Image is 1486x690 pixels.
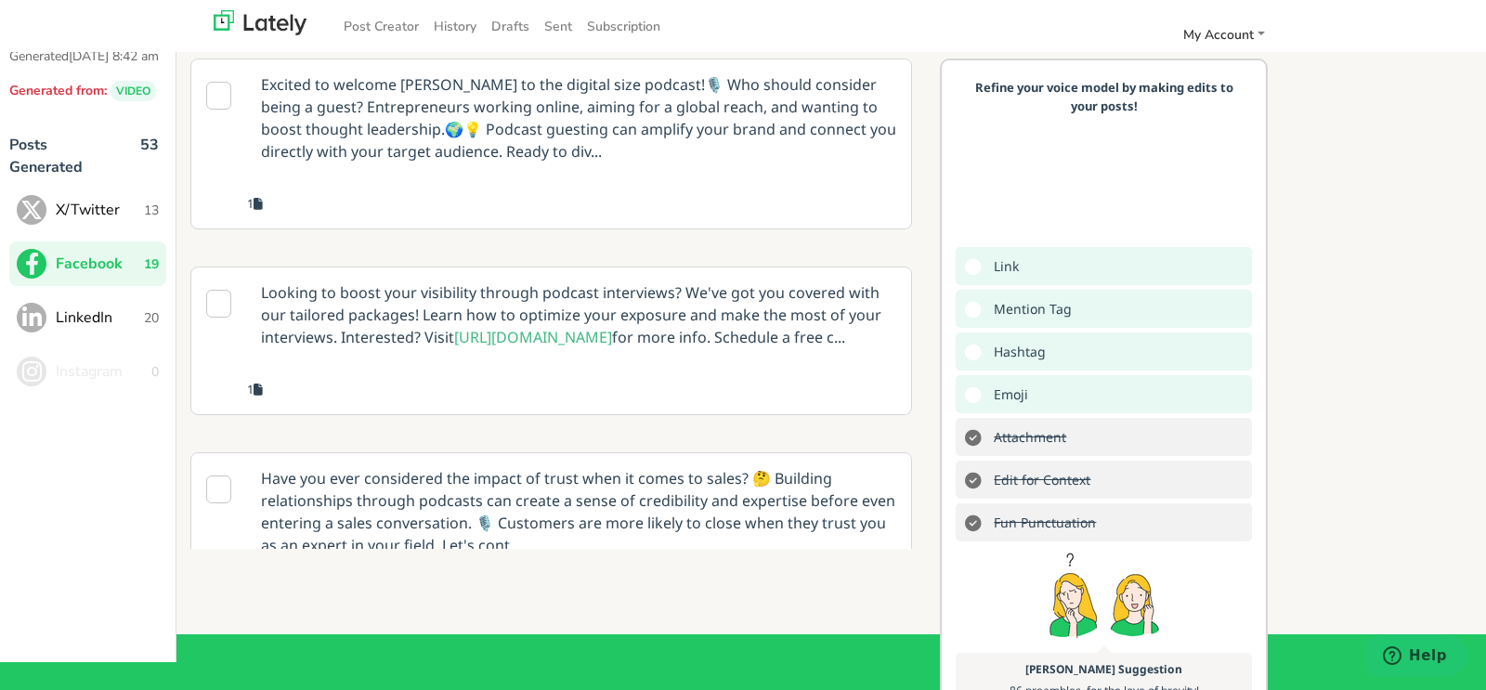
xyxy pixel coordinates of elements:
[1176,20,1272,50] a: My Account
[69,47,159,65] span: [DATE] 8:42 am
[1044,546,1164,648] img: suggestion.75af8b33.png
[9,241,166,286] button: Facebook19
[144,254,159,274] span: 19
[56,199,144,221] span: X/Twitter
[580,11,668,42] a: Subscription
[56,253,144,275] span: Facebook
[144,308,159,328] span: 20
[984,253,1023,280] span: Add a link to drive traffic to a website or landing page.
[984,338,1050,365] span: Add hashtags for context vs. index rankings for increased engagement.
[965,79,1243,115] p: Refine your voice model by making edits to your posts!
[247,195,263,212] small: 1
[214,10,306,35] img: lately_logo_nav.700ca2e7.jpg
[9,82,107,99] span: Generated from:
[247,453,911,570] p: Have you ever considered the impact of trust when it comes to sales? 🤔 Building relationships thr...
[454,327,612,347] span: [URL][DOMAIN_NAME]
[1183,26,1254,44] span: My Account
[56,360,151,383] span: Instagram
[247,59,911,176] p: Excited to welcome [PERSON_NAME] to the digital size podcast!🎙️ Who should consider being a guest...
[984,423,1071,450] s: Add a video or photo or swap out the default image from any link for increased visual appeal.
[9,349,166,394] button: Instagram0
[1366,634,1467,681] iframe: Opens a widget where you can find more information
[984,509,1101,536] s: Add exclamation marks, ellipses, etc. to better communicate tone.
[111,81,156,101] span: VIDEO
[544,18,572,35] span: Sent
[247,381,263,397] small: 1
[537,11,580,42] a: Sent
[9,134,103,178] p: Posts Generated
[140,134,159,188] span: 53
[56,306,144,329] span: LinkedIn
[9,188,166,232] button: X/Twitter13
[484,11,537,42] a: Drafts
[336,11,426,42] a: Post Creator
[984,466,1095,493] s: Double-check the A.I. to make sure nothing wonky got thru.
[984,381,1033,408] span: Add emojis to clarify and drive home the tone of your message.
[9,46,166,66] p: Generated
[9,295,166,340] button: LinkedIn20
[247,267,911,362] p: Looking to boost your visibility through podcast interviews? We've got you covered with our tailo...
[426,11,484,42] a: History
[151,362,159,382] span: 0
[1025,661,1182,677] b: [PERSON_NAME] Suggestion
[984,295,1076,322] span: Add mention tags to leverage the sharing power of others.
[144,201,159,220] span: 13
